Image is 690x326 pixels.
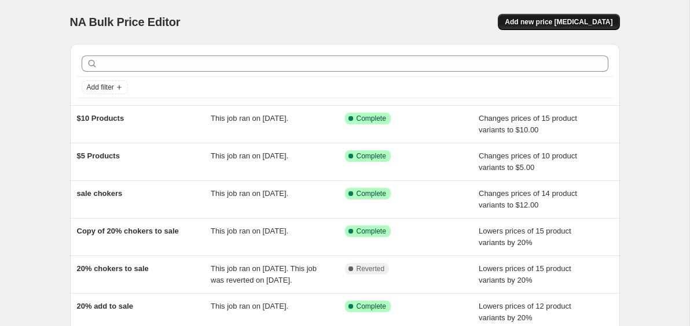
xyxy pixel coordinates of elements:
[82,80,128,94] button: Add filter
[357,189,386,198] span: Complete
[211,264,317,284] span: This job ran on [DATE]. This job was reverted on [DATE].
[77,114,124,123] span: $10 Products
[77,151,120,160] span: $5 Products
[479,151,577,172] span: Changes prices of 10 product variants to $5.00
[357,114,386,123] span: Complete
[479,189,577,209] span: Changes prices of 14 product variants to $12.00
[211,151,288,160] span: This job ran on [DATE].
[77,264,149,273] span: 20% chokers to sale
[211,189,288,198] span: This job ran on [DATE].
[357,264,385,273] span: Reverted
[77,189,123,198] span: sale chokers
[211,302,288,310] span: This job ran on [DATE].
[479,302,571,322] span: Lowers prices of 12 product variants by 20%
[498,14,619,30] button: Add new price [MEDICAL_DATA]
[357,151,386,161] span: Complete
[479,114,577,134] span: Changes prices of 15 product variants to $10.00
[211,114,288,123] span: This job ran on [DATE].
[77,227,179,235] span: Copy of 20% chokers to sale
[479,264,571,284] span: Lowers prices of 15 product variants by 20%
[479,227,571,247] span: Lowers prices of 15 product variants by 20%
[70,16,181,28] span: NA Bulk Price Editor
[87,83,114,92] span: Add filter
[77,302,134,310] span: 20% add to sale
[505,17,612,27] span: Add new price [MEDICAL_DATA]
[357,302,386,311] span: Complete
[211,227,288,235] span: This job ran on [DATE].
[357,227,386,236] span: Complete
